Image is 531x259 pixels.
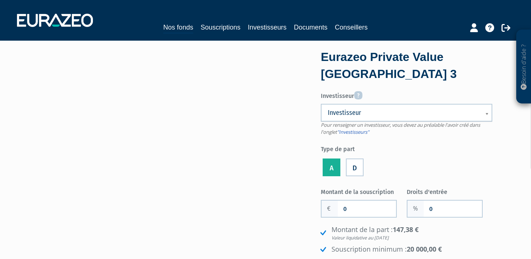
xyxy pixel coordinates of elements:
[337,129,369,135] a: "Investisseurs"
[407,185,493,197] label: Droits d'entrée
[321,122,480,135] span: Pour renseigner un investisseur, vous devez au préalable l'avoir créé dans l'onglet
[17,14,93,27] img: 1732889491-logotype_eurazeo_blanc_rvb.png
[294,22,327,33] a: Documents
[319,225,492,241] li: Montant de la part :
[319,245,492,254] li: Souscription minimum :
[424,201,482,217] input: Frais d'entrée
[332,225,492,241] strong: 147,38 €
[407,245,442,253] strong: 20 000,00 €
[321,88,492,100] label: Investisseur
[332,235,492,241] em: Valeur liquidative au [DATE]
[163,22,193,34] a: Nos fonds
[323,159,340,176] label: A
[520,34,528,100] p: Besoin d'aide ?
[321,185,407,197] label: Montant de la souscription
[328,108,476,117] span: Investisseur
[39,52,299,199] iframe: YouTube video player
[335,22,368,33] a: Conseillers
[338,201,396,217] input: Montant de la souscription souhaité
[321,49,492,82] div: Eurazeo Private Value [GEOGRAPHIC_DATA] 3
[248,22,287,33] a: Investisseurs
[201,22,240,33] a: Souscriptions
[346,159,364,176] label: D
[321,143,492,154] label: Type de part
